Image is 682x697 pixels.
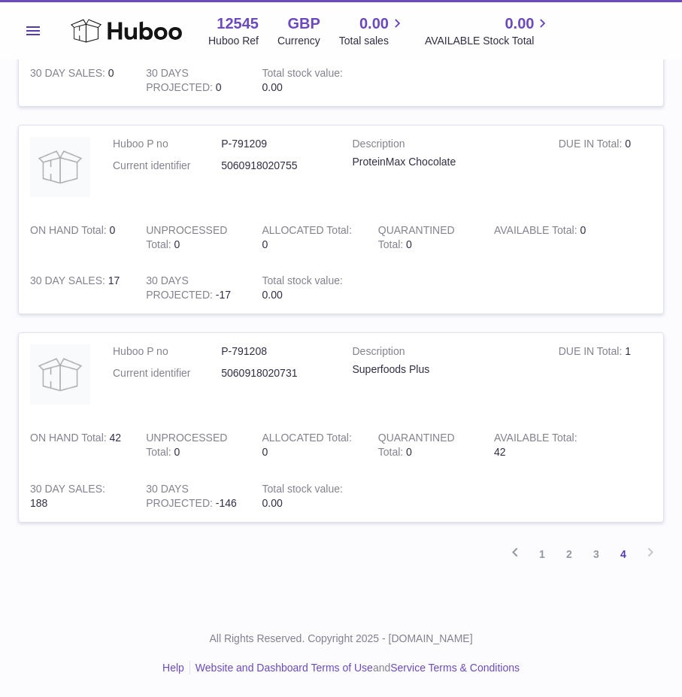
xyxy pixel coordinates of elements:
strong: ON HAND Total [30,432,110,447]
td: 17 [19,262,135,314]
td: 0 [135,212,250,263]
strong: DUE IN Total [559,138,625,153]
strong: 30 DAYS PROJECTED [146,483,216,513]
strong: 30 DAY SALES [30,483,105,499]
td: 188 [19,471,135,522]
span: 0 [406,238,412,250]
td: 0 [251,420,367,471]
li: and [190,661,520,675]
span: 0.00 [505,14,534,34]
strong: Total stock value [262,67,343,83]
dt: Huboo P no [113,344,221,359]
span: 0 [406,446,412,458]
p: All Rights Reserved. Copyright 2025 - [DOMAIN_NAME] [12,632,670,646]
strong: AVAILABLE Total [494,224,580,240]
dt: Huboo P no [113,137,221,151]
strong: Total stock value [262,483,343,499]
td: 0 [19,55,135,106]
div: Currency [277,34,320,48]
span: 0.00 [262,81,283,93]
strong: 30 DAY SALES [30,67,108,83]
a: 4 [610,541,637,568]
td: 0 [483,212,599,263]
dd: P-791209 [221,137,329,151]
strong: Description [353,344,536,362]
strong: UNPROCESSED Total [146,224,227,254]
span: 0.00 [359,14,389,34]
td: 0 [135,420,250,471]
div: Superfoods Plus [353,362,536,377]
span: AVAILABLE Stock Total [425,34,552,48]
td: 42 [483,420,599,471]
strong: ALLOCATED Total [262,432,352,447]
strong: DUE IN Total [559,345,625,361]
dd: 5060918020755 [221,159,329,173]
a: Website and Dashboard Terms of Use [196,662,373,674]
td: 0 [19,212,135,263]
dt: Current identifier [113,159,221,173]
td: -146 [135,471,250,522]
a: 2 [556,541,583,568]
a: Service Terms & Conditions [390,662,520,674]
td: 42 [19,420,135,471]
strong: Description [353,137,536,155]
strong: AVAILABLE Total [494,432,577,447]
strong: 30 DAYS PROJECTED [146,67,216,97]
td: 0 [135,55,250,106]
strong: QUARANTINED Total [378,224,455,254]
strong: 30 DAY SALES [30,274,108,290]
a: 0.00 Total sales [339,14,406,48]
span: 0.00 [262,289,283,301]
span: 0.00 [262,497,283,509]
a: 3 [583,541,610,568]
img: product image [30,344,90,405]
strong: ALLOCATED Total [262,224,352,240]
span: Total sales [339,34,406,48]
dd: 5060918020731 [221,366,329,380]
a: 0.00 AVAILABLE Stock Total [425,14,552,48]
dd: P-791208 [221,344,329,359]
strong: ON HAND Total [30,224,110,240]
td: -17 [135,262,250,314]
div: Huboo Ref [208,34,259,48]
td: 0 [547,126,663,212]
strong: 30 DAYS PROJECTED [146,274,216,305]
dt: Current identifier [113,366,221,380]
td: 1 [547,333,663,420]
strong: QUARANTINED Total [378,432,455,462]
a: Help [162,662,184,674]
strong: 12545 [217,14,259,34]
strong: GBP [287,14,320,34]
div: ProteinMax Chocolate [353,155,536,169]
img: product image [30,137,90,197]
strong: UNPROCESSED Total [146,432,227,462]
strong: Total stock value [262,274,343,290]
td: 0 [251,212,367,263]
a: 1 [529,541,556,568]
